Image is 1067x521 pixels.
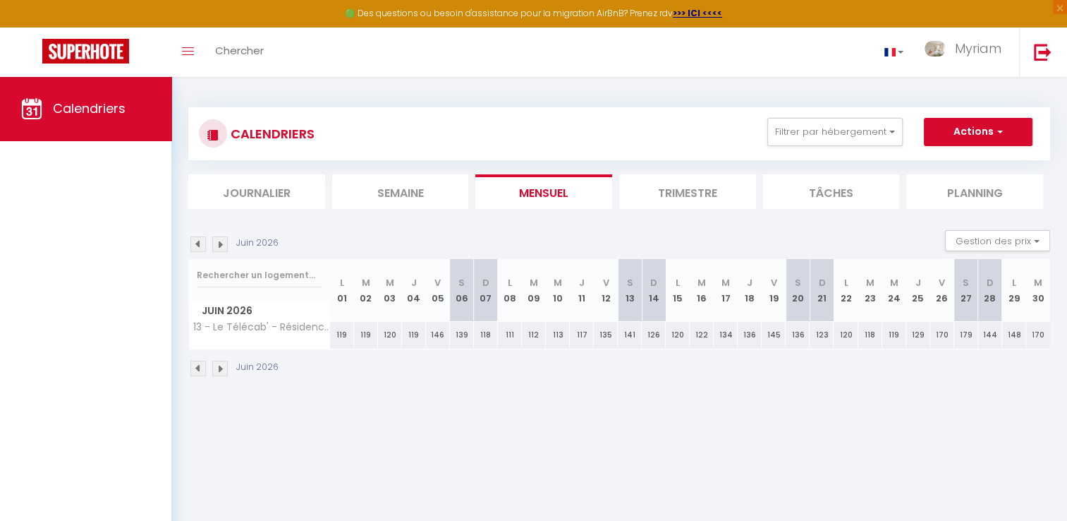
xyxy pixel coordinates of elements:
div: 148 [1002,322,1026,348]
div: 146 [426,322,450,348]
div: 141 [618,322,642,348]
abbr: J [411,276,417,289]
abbr: M [362,276,370,289]
li: Planning [906,174,1043,209]
div: 112 [522,322,546,348]
abbr: L [1012,276,1016,289]
th: 16 [690,259,714,322]
abbr: D [650,276,657,289]
img: ... [925,41,946,57]
div: 117 [570,322,594,348]
div: 113 [546,322,570,348]
th: 07 [474,259,498,322]
th: 21 [810,259,834,322]
abbr: V [939,276,945,289]
span: Juin 2026 [189,301,329,321]
a: ... Myriam [914,28,1019,77]
abbr: L [844,276,848,289]
a: Chercher [205,28,274,77]
div: 119 [330,322,354,348]
th: 26 [930,259,954,322]
h3: CALENDRIERS [227,118,315,150]
abbr: M [890,276,898,289]
abbr: M [697,276,706,289]
th: 18 [738,259,762,322]
th: 23 [858,259,882,322]
div: 120 [666,322,690,348]
th: 27 [954,259,978,322]
div: 119 [402,322,426,348]
th: 15 [666,259,690,322]
div: 170 [1026,322,1050,348]
div: 120 [834,322,858,348]
abbr: J [915,276,921,289]
div: 123 [810,322,834,348]
div: 129 [906,322,930,348]
abbr: M [386,276,394,289]
span: Chercher [215,43,264,58]
div: 145 [762,322,786,348]
th: 01 [330,259,354,322]
abbr: M [530,276,538,289]
div: 120 [378,322,402,348]
th: 29 [1002,259,1026,322]
abbr: L [676,276,680,289]
th: 20 [786,259,810,322]
div: 119 [354,322,378,348]
th: 04 [402,259,426,322]
div: 118 [858,322,882,348]
div: 134 [714,322,738,348]
abbr: J [747,276,752,289]
th: 17 [714,259,738,322]
abbr: L [508,276,512,289]
abbr: V [434,276,441,289]
div: 126 [642,322,666,348]
abbr: M [866,276,874,289]
button: Filtrer par hébergement [767,118,903,146]
th: 19 [762,259,786,322]
abbr: S [627,276,633,289]
span: 13 - Le Télécab' - Résidence Le Continental [191,322,332,333]
th: 14 [642,259,666,322]
abbr: V [771,276,777,289]
th: 03 [378,259,402,322]
img: Super Booking [42,39,129,64]
div: 170 [930,322,954,348]
li: Journalier [188,174,325,209]
div: 179 [954,322,978,348]
abbr: M [1034,276,1042,289]
abbr: D [987,276,994,289]
th: 11 [570,259,594,322]
a: >>> ICI <<<< [673,7,722,19]
abbr: D [482,276,489,289]
th: 05 [426,259,450,322]
div: 122 [690,322,714,348]
th: 12 [594,259,618,322]
div: 118 [474,322,498,348]
th: 28 [978,259,1002,322]
div: 111 [498,322,522,348]
li: Semaine [332,174,469,209]
p: Juin 2026 [236,236,279,250]
div: 136 [786,322,810,348]
abbr: M [721,276,730,289]
input: Rechercher un logement... [197,263,322,288]
th: 25 [906,259,930,322]
abbr: S [795,276,801,289]
div: 136 [738,322,762,348]
div: 135 [594,322,618,348]
abbr: D [818,276,825,289]
th: 08 [498,259,522,322]
th: 02 [354,259,378,322]
abbr: L [340,276,344,289]
span: Myriam [955,40,1001,57]
button: Gestion des prix [945,230,1050,251]
th: 24 [882,259,906,322]
p: Juin 2026 [236,361,279,374]
abbr: S [963,276,969,289]
th: 13 [618,259,642,322]
li: Trimestre [619,174,756,209]
div: 139 [450,322,474,348]
abbr: V [603,276,609,289]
